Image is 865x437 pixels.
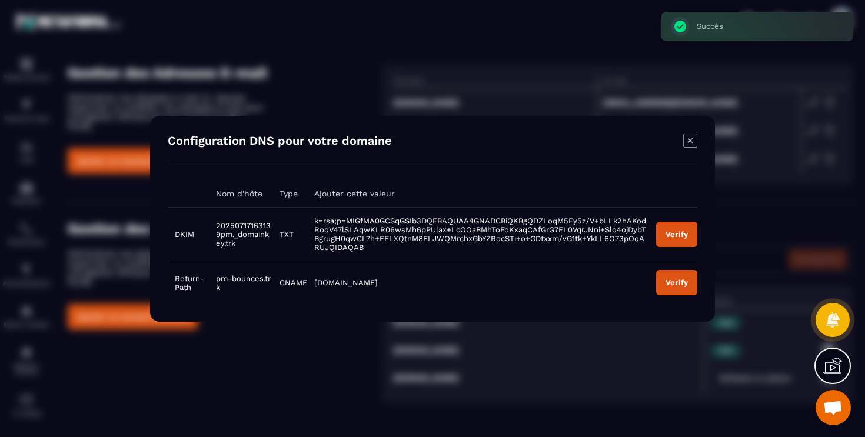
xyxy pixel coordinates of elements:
th: Nom d'hôte [209,180,272,208]
button: Verify [656,270,697,295]
a: Ouvrir le chat [816,390,851,425]
span: 20250717163139pm._domainkey.trk [216,221,271,247]
td: Return-Path [168,261,209,304]
span: pm-bounces.trk [216,273,271,291]
td: TXT [272,207,307,261]
th: Type [272,180,307,208]
span: k=rsa;p=MIGfMA0GCSqGSIb3DQEBAQUAA4GNADCBiQKBgQDZLoqM5Fy5z/V+bLLk2hAKodRoqV47lSLAqwKLR06wsMh6pPUla... [314,216,646,252]
div: Verify [666,278,688,287]
button: Verify [656,221,697,246]
th: Ajouter cette valeur [307,180,649,208]
div: Verify [666,229,688,238]
td: DKIM [168,207,209,261]
span: [DOMAIN_NAME] [314,278,378,287]
td: CNAME [272,261,307,304]
h4: Configuration DNS pour votre domaine [168,134,392,150]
